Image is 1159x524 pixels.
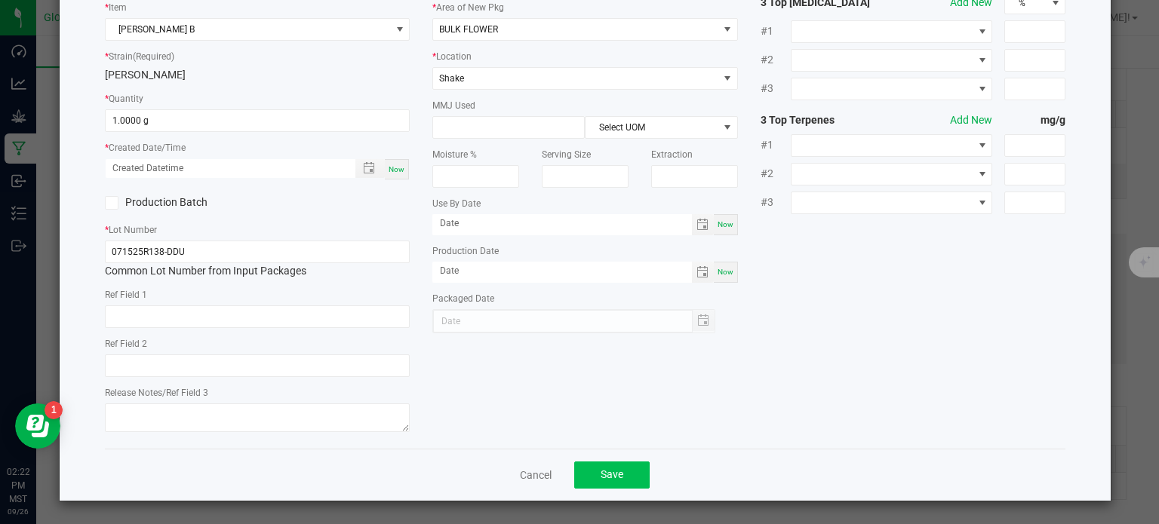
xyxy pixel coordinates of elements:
[355,159,385,178] span: Toggle popup
[761,137,791,153] span: #1
[761,23,791,39] span: #1
[791,20,992,43] span: NO DATA FOUND
[436,1,504,14] label: Area of New Pkg
[105,241,410,279] div: Common Lot Number from Input Packages
[574,461,650,489] button: Save
[761,166,791,182] span: #2
[432,262,692,280] input: Date
[109,141,186,155] label: Created Date/Time
[692,214,714,235] span: Toggle calendar
[791,78,992,100] span: NO DATA FOUND
[791,163,992,185] span: NO DATA FOUND
[761,112,883,128] strong: 3 Top Terpenes
[520,467,552,483] a: Cancel
[109,1,127,14] label: Item
[1004,112,1065,128] strong: mg/g
[761,52,791,68] span: #2
[105,195,246,210] label: Production Batch
[105,288,147,302] label: Ref Field 1
[133,51,174,62] span: (Required)
[791,49,992,72] span: NO DATA FOUND
[432,244,499,258] label: Production Date
[761,81,791,97] span: #3
[601,468,623,480] span: Save
[439,24,498,35] span: BULK FLOWER
[950,112,992,128] button: Add New
[718,220,733,228] span: Now
[542,148,591,161] label: Serving Size
[109,92,143,106] label: Quantity
[791,192,992,214] span: NO DATA FOUND
[106,159,340,178] input: Created Datetime
[109,50,174,63] label: Strain
[439,73,464,84] span: Shake
[791,134,992,157] span: NO DATA FOUND
[432,214,692,233] input: Date
[109,223,157,237] label: Lot Number
[105,69,186,81] span: [PERSON_NAME]
[436,50,472,63] label: Location
[718,268,733,276] span: Now
[432,197,481,210] label: Use By Date
[432,292,494,305] label: Packaged Date
[389,165,404,173] span: Now
[15,403,60,449] iframe: Resource center
[692,262,714,283] span: Toggle calendar
[761,195,791,210] span: #3
[105,386,208,400] label: Release Notes/Ref Field 3
[432,99,475,112] label: MMJ Used
[45,401,63,419] iframe: Resource center unread badge
[105,337,147,351] label: Ref Field 2
[432,148,477,161] label: Moisture %
[586,117,718,138] span: Select UOM
[651,148,693,161] label: Extraction
[106,19,391,40] span: [PERSON_NAME] B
